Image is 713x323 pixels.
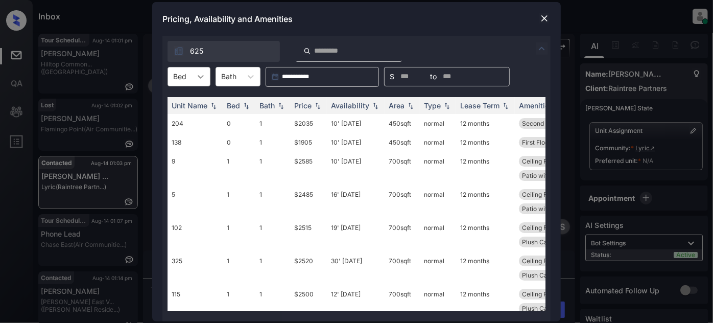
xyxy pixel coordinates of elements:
[522,257,554,265] span: Ceiling Fan
[174,46,184,56] img: icon-zuma
[168,285,223,318] td: 115
[331,101,369,110] div: Availability
[290,251,327,285] td: $2520
[294,101,312,110] div: Price
[522,238,573,246] span: Plush Carpeting...
[290,285,327,318] td: $2500
[168,152,223,185] td: 9
[456,152,515,185] td: 12 months
[522,191,554,198] span: Ceiling Fan
[456,285,515,318] td: 12 months
[370,102,381,109] img: sorting
[522,224,554,232] span: Ceiling Fan
[385,152,420,185] td: 700 sqft
[327,285,385,318] td: 12' [DATE]
[522,290,554,298] span: Ceiling Fan
[519,101,553,110] div: Amenities
[227,101,240,110] div: Bed
[327,152,385,185] td: 10' [DATE]
[420,251,456,285] td: normal
[456,133,515,152] td: 12 months
[290,218,327,251] td: $2515
[255,133,290,152] td: 1
[168,133,223,152] td: 138
[385,285,420,318] td: 700 sqft
[460,101,500,110] div: Lease Term
[168,114,223,133] td: 204
[456,218,515,251] td: 12 months
[172,101,207,110] div: Unit Name
[424,101,441,110] div: Type
[390,71,394,82] span: $
[190,45,203,57] span: 625
[442,102,452,109] img: sorting
[456,114,515,133] td: 12 months
[223,218,255,251] td: 1
[420,133,456,152] td: normal
[152,2,561,36] div: Pricing, Availability and Amenities
[259,101,275,110] div: Bath
[522,157,554,165] span: Ceiling Fan
[430,71,437,82] span: to
[255,251,290,285] td: 1
[420,285,456,318] td: normal
[290,185,327,218] td: $2485
[522,305,573,312] span: Plush Carpeting...
[385,251,420,285] td: 700 sqft
[327,114,385,133] td: 10' [DATE]
[385,218,420,251] td: 700 sqft
[255,285,290,318] td: 1
[420,185,456,218] td: normal
[536,42,548,55] img: icon-zuma
[501,102,511,109] img: sorting
[223,251,255,285] td: 1
[385,114,420,133] td: 450 sqft
[327,185,385,218] td: 16' [DATE]
[456,185,515,218] td: 12 months
[420,218,456,251] td: normal
[168,185,223,218] td: 5
[290,133,327,152] td: $1905
[420,152,456,185] td: normal
[522,271,573,279] span: Plush Carpeting...
[290,152,327,185] td: $2585
[327,133,385,152] td: 10' [DATE]
[522,139,551,146] span: First Floor
[223,133,255,152] td: 0
[385,185,420,218] td: 700 sqft
[406,102,416,109] img: sorting
[456,251,515,285] td: 12 months
[168,251,223,285] td: 325
[255,185,290,218] td: 1
[303,47,311,56] img: icon-zuma
[223,114,255,133] td: 0
[522,205,569,213] span: Patio with Stre...
[223,152,255,185] td: 1
[389,101,405,110] div: Area
[522,172,569,179] span: Patio with Stre...
[223,285,255,318] td: 1
[327,251,385,285] td: 30' [DATE]
[327,218,385,251] td: 19' [DATE]
[539,13,550,24] img: close
[255,152,290,185] td: 1
[255,218,290,251] td: 1
[522,120,560,127] span: Second Floor
[208,102,219,109] img: sorting
[276,102,286,109] img: sorting
[385,133,420,152] td: 450 sqft
[420,114,456,133] td: normal
[241,102,251,109] img: sorting
[313,102,323,109] img: sorting
[168,218,223,251] td: 102
[223,185,255,218] td: 1
[255,114,290,133] td: 1
[290,114,327,133] td: $2035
